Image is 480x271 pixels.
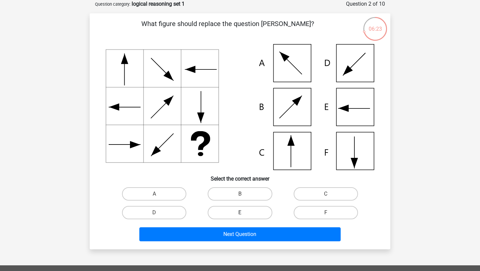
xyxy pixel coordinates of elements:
[294,206,358,219] label: F
[208,187,272,201] label: B
[139,227,341,241] button: Next Question
[122,206,186,219] label: D
[294,187,358,201] label: C
[208,206,272,219] label: E
[100,19,355,39] p: What figure should replace the question [PERSON_NAME]?
[95,2,130,7] small: Question category:
[363,16,388,33] div: 06:23
[132,1,185,7] strong: logical reasoning set 1
[100,170,380,182] h6: Select the correct answer
[122,187,186,201] label: A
